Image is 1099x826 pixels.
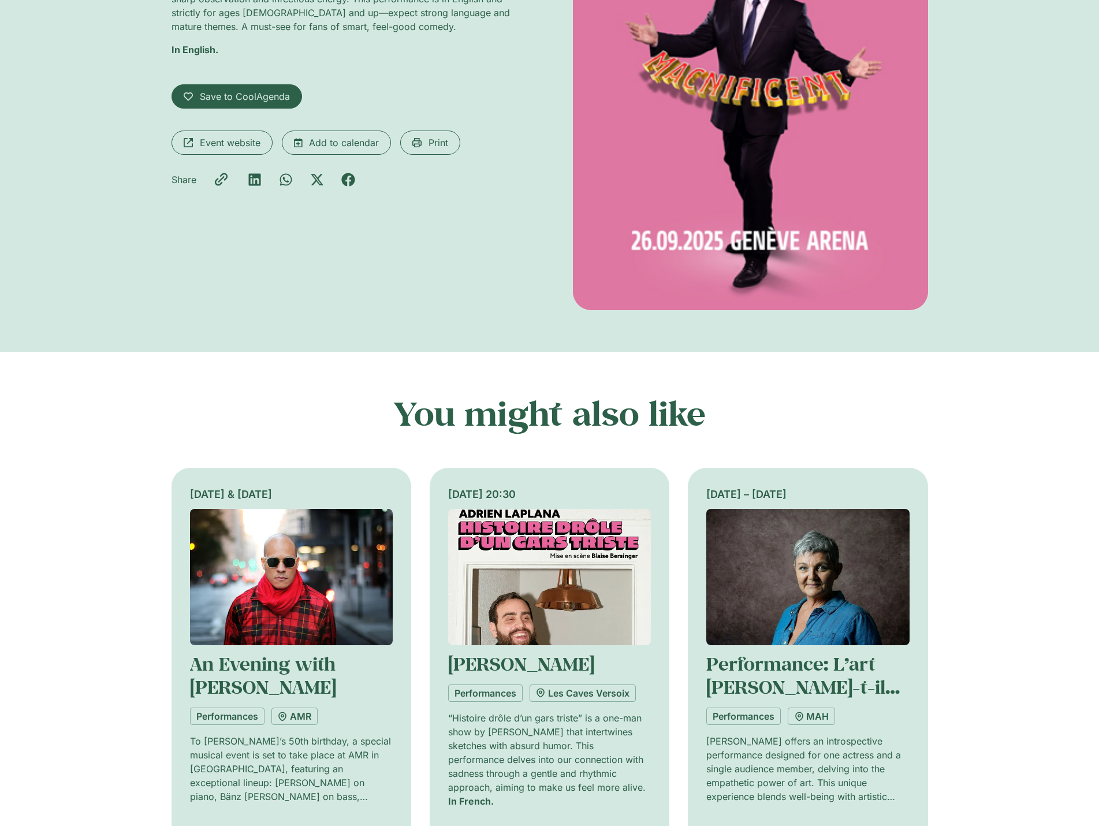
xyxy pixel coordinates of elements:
[788,708,835,725] a: MAH
[448,509,651,645] img: Coolturalia - Adrien Laplana
[706,652,900,723] a: Performance: L’art [PERSON_NAME]-t-il de toi?
[172,173,196,187] p: Share
[200,90,290,103] span: Save to CoolAgenda
[429,136,448,150] span: Print
[190,486,393,502] div: [DATE] & [DATE]
[310,173,324,187] div: Share on x-twitter
[706,509,909,645] img: Coolturalia - L’art se soucie-t-il de toi ?
[200,136,260,150] span: Event website
[400,131,460,155] a: Print
[282,131,391,155] a: Add to calendar
[706,486,909,502] div: [DATE] – [DATE]
[172,44,218,55] strong: In English.
[530,684,636,702] a: Les Caves Versoix
[706,734,909,803] p: [PERSON_NAME] offers an introspective performance designed for one actress and a single audience ...
[172,393,928,433] h2: You might also like
[448,486,651,502] div: [DATE] 20:30
[172,84,302,109] a: Save to CoolAgenda
[190,509,393,645] img: Coolturalia - CARTE BLANCHE À GRÉGOIRE MARET
[248,173,262,187] div: Share on linkedin
[448,711,651,794] p: “Histoire drôle d’un gars triste” is a one-man show by [PERSON_NAME] that intertwines sketches wi...
[706,708,781,725] a: Performances
[448,684,523,702] a: Performances
[448,652,594,676] a: [PERSON_NAME]
[172,131,273,155] a: Event website
[190,734,393,803] p: To [PERSON_NAME]’s 50th birthday, a special musical event is set to take place at AMR in [GEOGRAP...
[190,708,264,725] a: Performances
[271,708,318,725] a: AMR
[279,173,293,187] div: Share on whatsapp
[341,173,355,187] div: Share on facebook
[190,652,336,699] a: An Evening with [PERSON_NAME]
[309,136,379,150] span: Add to calendar
[448,795,494,807] strong: In French.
